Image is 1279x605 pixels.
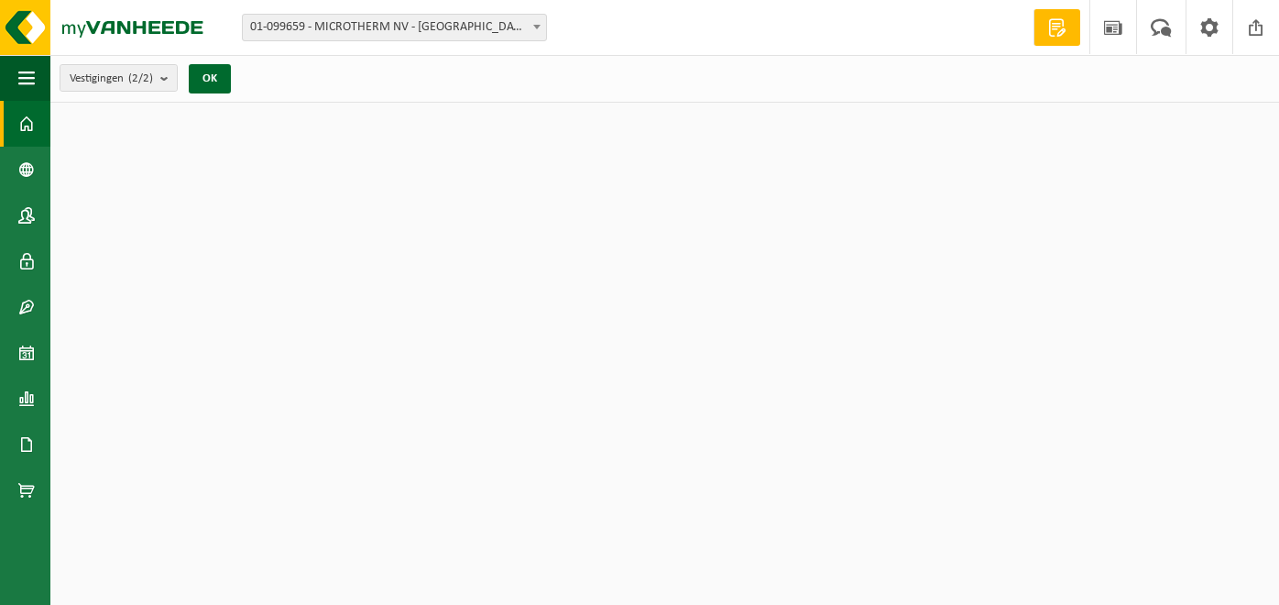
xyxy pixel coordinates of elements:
span: 01-099659 - MICROTHERM NV - SINT-NIKLAAS [242,14,547,41]
span: 01-099659 - MICROTHERM NV - SINT-NIKLAAS [243,15,546,40]
button: Vestigingen(2/2) [60,64,178,92]
button: OK [189,64,231,93]
count: (2/2) [128,72,153,84]
span: Vestigingen [70,65,153,93]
